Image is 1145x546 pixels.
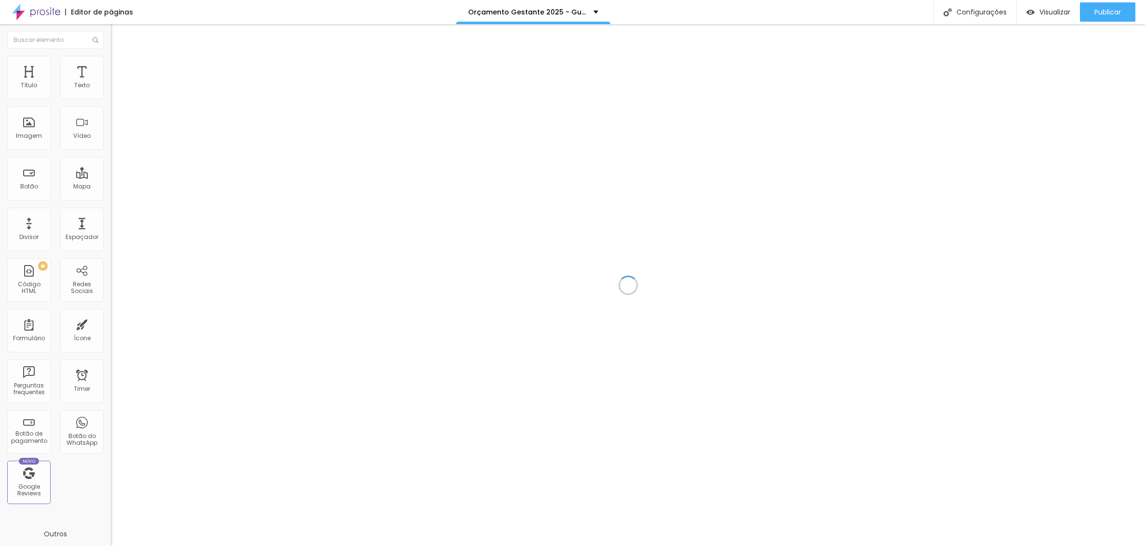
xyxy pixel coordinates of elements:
input: Buscar elemento [7,31,104,49]
span: Publicar [1094,8,1121,16]
img: Icone [943,8,952,16]
div: Espaçador [66,234,98,240]
img: Icone [93,37,98,43]
p: Orçamento Gestante 2025 - Guia Completo - [468,9,586,15]
div: Perguntas frequentes [10,382,48,396]
div: Ícone [74,335,91,342]
button: Publicar [1080,2,1135,22]
div: Redes Sociais [63,281,101,295]
div: Botão do WhatsApp [63,433,101,447]
button: Visualizar [1017,2,1080,22]
div: Novo [19,458,40,465]
div: Botão de pagamento [10,430,48,444]
span: Visualizar [1039,8,1070,16]
div: Texto [74,82,90,89]
div: Timer [74,386,90,392]
div: Mapa [73,183,91,190]
div: Imagem [16,133,42,139]
div: Vídeo [73,133,91,139]
div: Código HTML [10,281,48,295]
div: Formulário [13,335,45,342]
div: Divisor [19,234,39,240]
div: Título [21,82,37,89]
div: Editor de páginas [65,9,133,15]
div: Botão [20,183,38,190]
div: Google Reviews [10,483,48,497]
img: view-1.svg [1026,8,1035,16]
